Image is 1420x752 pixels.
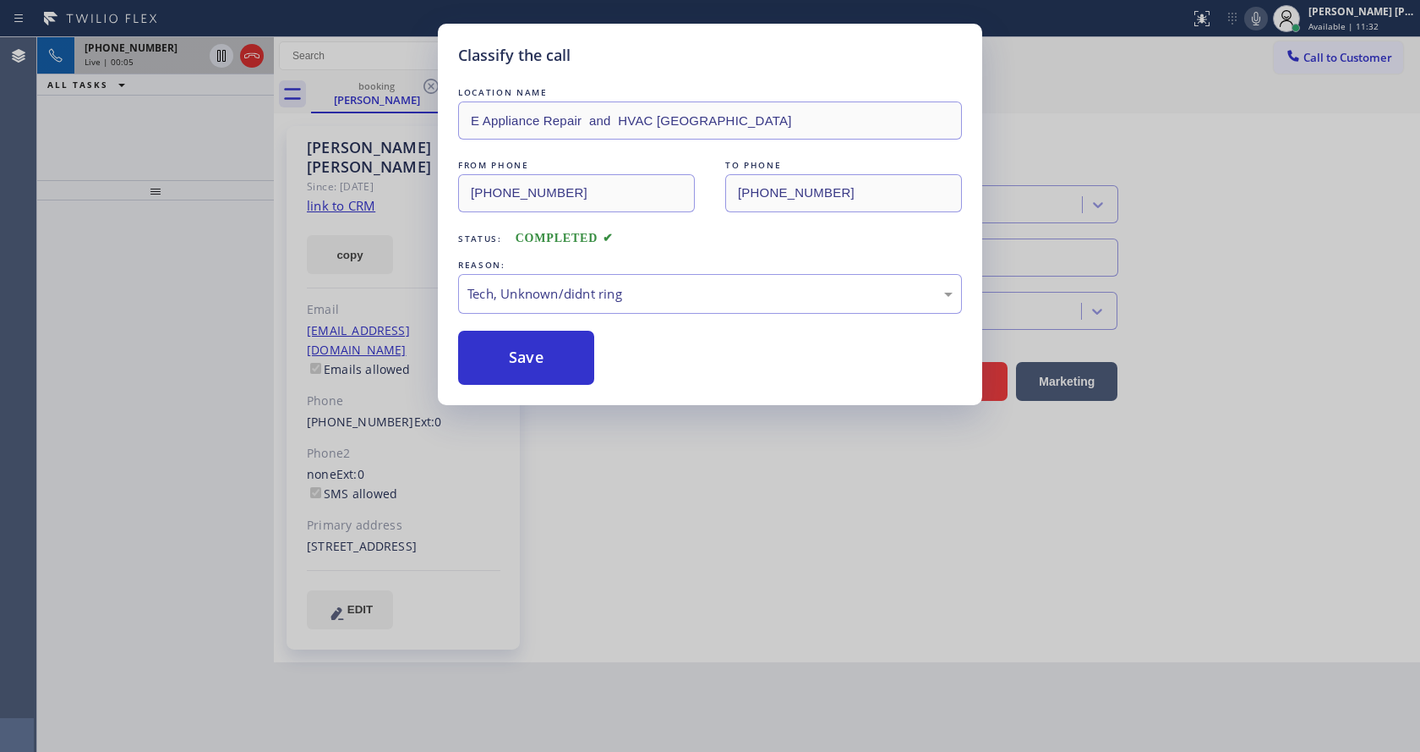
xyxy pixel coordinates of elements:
span: Status: [458,233,502,244]
div: REASON: [458,256,962,274]
div: TO PHONE [725,156,962,174]
input: From phone [458,174,695,212]
div: Tech, Unknown/didnt ring [467,284,953,304]
button: Save [458,331,594,385]
span: COMPLETED [516,232,614,244]
div: FROM PHONE [458,156,695,174]
h5: Classify the call [458,44,571,67]
div: LOCATION NAME [458,84,962,102]
input: To phone [725,174,962,212]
